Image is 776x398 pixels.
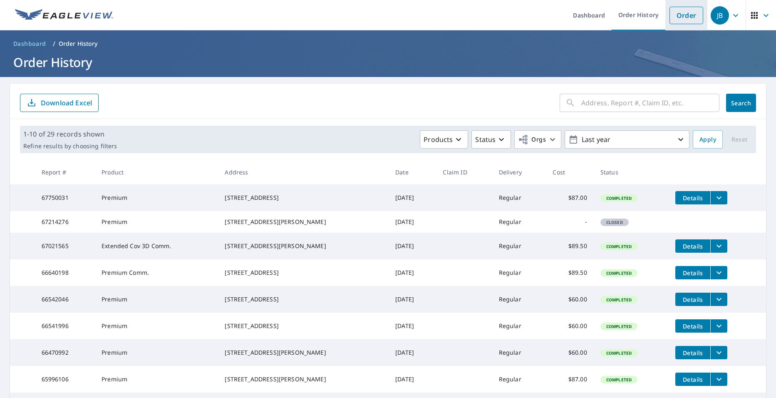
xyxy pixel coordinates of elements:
p: Products [424,134,453,144]
td: Extended Cov 3D Comm. [95,233,218,259]
span: Details [680,296,705,303]
span: Details [680,194,705,202]
td: Regular [492,184,546,211]
div: [STREET_ADDRESS] [225,194,382,202]
td: Regular [492,259,546,286]
button: filesDropdownBtn-67021565 [710,239,727,253]
button: Status [471,130,511,149]
button: detailsBtn-65996106 [675,373,710,386]
td: Regular [492,211,546,233]
td: $89.50 [546,259,593,286]
span: Completed [601,195,637,201]
td: 66640198 [35,259,95,286]
span: Completed [601,244,637,249]
td: Regular [492,313,546,339]
div: [STREET_ADDRESS] [225,322,382,330]
td: [DATE] [389,211,436,233]
p: Order History [59,40,98,48]
div: [STREET_ADDRESS][PERSON_NAME] [225,242,382,250]
button: filesDropdownBtn-66640198 [710,266,727,279]
span: Details [680,349,705,357]
td: 67750031 [35,184,95,211]
th: Report # [35,160,95,184]
span: Completed [601,377,637,383]
button: Orgs [514,130,561,149]
th: Product [95,160,218,184]
div: [STREET_ADDRESS][PERSON_NAME] [225,375,382,383]
span: Details [680,242,705,250]
td: [DATE] [389,313,436,339]
button: filesDropdownBtn-65996106 [710,373,727,386]
td: $60.00 [546,339,593,366]
td: $89.50 [546,233,593,259]
div: [STREET_ADDRESS] [225,269,382,277]
td: [DATE] [389,339,436,366]
td: Regular [492,339,546,366]
nav: breadcrumb [10,37,766,50]
button: Last year [565,130,689,149]
p: 1-10 of 29 records shown [23,129,117,139]
td: [DATE] [389,366,436,393]
td: 66542046 [35,286,95,313]
th: Claim ID [436,160,492,184]
td: $87.00 [546,366,593,393]
td: $60.00 [546,313,593,339]
div: [STREET_ADDRESS][PERSON_NAME] [225,348,382,357]
span: Details [680,269,705,277]
p: Status [475,134,496,144]
a: Dashboard [10,37,50,50]
img: EV Logo [15,9,113,22]
span: Completed [601,323,637,329]
th: Date [389,160,436,184]
td: [DATE] [389,286,436,313]
span: Details [680,322,705,330]
span: Completed [601,297,637,303]
button: detailsBtn-67750031 [675,191,710,204]
span: Apply [699,134,716,145]
button: Apply [693,130,723,149]
button: detailsBtn-67021565 [675,239,710,253]
span: Completed [601,350,637,356]
td: Premium [95,339,218,366]
li: / [53,39,55,49]
button: filesDropdownBtn-66470992 [710,346,727,359]
div: JB [711,6,729,25]
td: Premium [95,211,218,233]
td: $87.00 [546,184,593,211]
span: Dashboard [13,40,46,48]
td: Premium [95,366,218,393]
input: Address, Report #, Claim ID, etc. [581,91,719,114]
th: Cost [546,160,593,184]
td: 67021565 [35,233,95,259]
td: Regular [492,233,546,259]
a: Order [669,7,703,24]
span: Closed [601,219,628,225]
p: Download Excel [41,98,92,107]
button: Products [420,130,468,149]
button: detailsBtn-66640198 [675,266,710,279]
button: Download Excel [20,94,99,112]
p: Refine results by choosing filters [23,142,117,150]
td: 65996106 [35,366,95,393]
button: detailsBtn-66541996 [675,319,710,333]
th: Delivery [492,160,546,184]
div: [STREET_ADDRESS][PERSON_NAME] [225,218,382,226]
button: filesDropdownBtn-67750031 [710,191,727,204]
td: Regular [492,366,546,393]
th: Address [218,160,389,184]
td: Premium [95,286,218,313]
td: $60.00 [546,286,593,313]
button: detailsBtn-66470992 [675,346,710,359]
button: detailsBtn-66542046 [675,293,710,306]
button: filesDropdownBtn-66542046 [710,293,727,306]
div: [STREET_ADDRESS] [225,295,382,303]
span: Details [680,376,705,383]
span: Orgs [518,134,546,145]
td: Regular [492,286,546,313]
button: Search [726,94,756,112]
span: Search [733,99,749,107]
h1: Order History [10,54,766,71]
td: Premium [95,184,218,211]
td: 67214276 [35,211,95,233]
td: Premium [95,313,218,339]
